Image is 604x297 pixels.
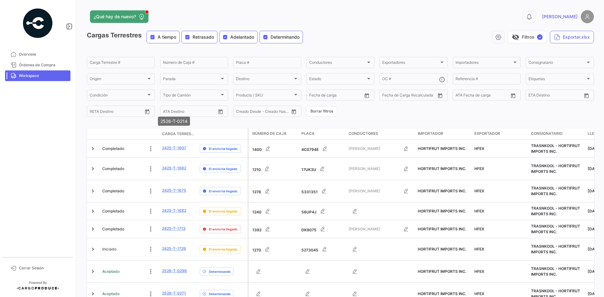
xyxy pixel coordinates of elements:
[19,62,68,68] span: Órdenes de Compra
[474,247,484,251] span: HFEX
[90,78,146,82] span: Origen
[531,224,580,234] span: TRASNKOOL - HORTIFRUT IMPORTS INC.
[209,247,238,252] span: El envío ha llegado.
[418,269,466,274] span: HORTIFRUT IMPORTS INC.
[209,269,231,274] span: Determinando
[102,246,116,252] span: Iniciado
[163,94,220,98] span: Tipo de Camión
[531,143,580,154] span: TRASNKOOL - HORTIFRUT IMPORTS INC.
[230,34,254,40] span: Adelantado
[158,117,190,126] div: 2526-T-0214
[456,61,512,66] span: Importadores
[236,110,259,114] input: Creado Desde
[260,31,303,43] button: Determinando
[382,94,394,98] input: Desde
[537,34,543,40] span: ✓
[19,73,68,79] span: Workspace
[162,188,186,193] a: 2425-T-1675
[102,291,120,297] span: Aceptado
[531,163,580,174] span: TRASNKOOL - HORTIFRUT IMPORTS INC.
[158,34,176,40] span: A tiempo
[531,266,580,277] span: TRASNKOOL - HORTIFRUT IMPORTS INC.
[5,49,70,60] a: Overview
[474,166,484,171] span: HFEX
[474,269,484,274] span: HFEX
[301,243,344,256] div: 5273045
[209,166,238,171] span: El envío ha llegado.
[301,162,344,175] div: 17UK3U
[182,31,217,43] button: Retrasado
[5,60,70,70] a: Órdenes de Compra
[209,291,231,296] span: Determinando
[528,61,585,66] span: Consignatario
[289,107,299,116] button: Open calendar
[220,31,257,43] button: Adelantado
[418,247,466,251] span: HORTIFRUT IMPORTS INC.
[249,128,299,140] datatable-header-cell: Número de Caja
[216,107,225,116] button: Open calendar
[102,226,124,232] span: Completado
[474,209,484,213] span: HFEX
[474,189,484,193] span: HFEX
[415,128,472,140] datatable-header-cell: Importador
[531,206,580,216] span: TRASNKOOL - HORTIFRUT IMPORTS INC.
[90,10,148,23] button: ¿Qué hay de nuevo?
[349,146,400,151] span: [PERSON_NAME]
[531,131,562,136] span: Consignatario
[252,162,296,175] div: 1210
[582,91,591,100] button: Open calendar
[252,142,296,155] div: 1400
[100,131,159,136] datatable-header-cell: Estado
[163,78,220,82] span: Parada
[90,146,96,152] a: Expand/Collapse Row
[349,131,378,136] span: Conductores
[528,128,585,140] datatable-header-cell: Consignatario
[19,265,68,271] span: Cerrar Sesión
[301,142,344,155] div: 4C0794E
[90,188,96,194] a: Expand/Collapse Row
[90,110,101,114] input: Desde
[531,186,580,196] span: TRASNKOOL - HORTIFRUT IMPORTS INC.
[299,128,346,140] datatable-header-cell: Placa
[22,8,53,39] img: powered-by.png
[209,189,238,194] span: El envío ha llegado.
[162,131,195,137] span: Carga Terrestre #
[5,70,70,81] a: Workspace
[162,246,186,251] a: 2425-T-1729
[508,31,547,43] button: visibility_offFiltros✓
[90,94,146,98] span: Condición
[418,166,466,171] span: HORTIFRUT IMPORTS INC.
[472,128,528,140] datatable-header-cell: Exportador
[162,208,186,213] a: 2425-T-1682
[87,31,305,43] h3: Cargas Terrestres
[162,145,186,151] a: 2425-T-1607
[193,34,214,40] span: Retrasado
[301,131,315,136] span: Placa
[252,205,296,217] div: 1240
[162,268,187,274] a: 2526-T-0296
[528,94,540,98] input: Desde
[209,209,238,214] span: El envío ha llegado.
[252,223,296,235] div: 1392
[271,34,299,40] span: Determinando
[309,61,366,66] span: Conductores
[90,246,96,252] a: Expand/Collapse Row
[209,227,238,232] span: El envío ha llegado.
[197,131,248,136] datatable-header-cell: Delay Status
[418,209,466,213] span: HORTIFRUT IMPORTS INC.
[102,166,124,172] span: Completado
[418,189,466,193] span: HORTIFRUT IMPORTS INC.
[159,129,197,139] datatable-header-cell: Carga Terrestre #
[252,131,287,136] span: Número de Caja
[301,185,344,197] div: 5331351
[209,146,238,151] span: El envío ha llegado.
[346,128,415,140] datatable-header-cell: Conductores
[90,166,96,172] a: Expand/Collapse Row
[398,94,423,98] input: Hasta
[542,14,578,20] span: [PERSON_NAME]
[102,188,124,194] span: Completado
[19,52,68,57] span: Overview
[474,291,484,296] span: HFEX
[90,268,96,275] a: Expand/Collapse Row
[236,78,293,82] span: Destino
